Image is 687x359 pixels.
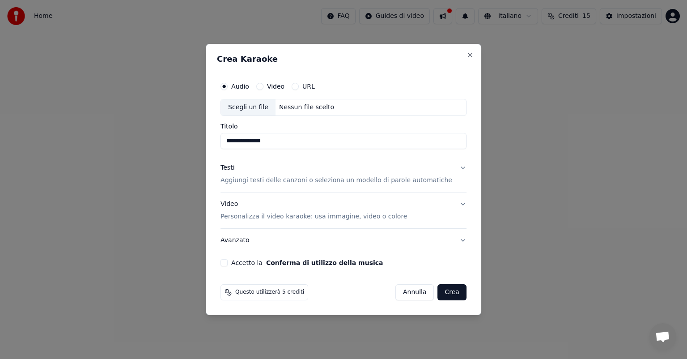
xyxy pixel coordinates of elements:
button: Accetto la [266,260,383,266]
button: TestiAggiungi testi delle canzoni o seleziona un modello di parole automatiche [221,156,466,192]
span: Questo utilizzerà 5 crediti [235,289,304,296]
label: Accetto la [231,260,383,266]
p: Aggiungi testi delle canzoni o seleziona un modello di parole automatiche [221,176,452,185]
label: URL [302,83,315,90]
div: Video [221,200,407,221]
p: Personalizza il video karaoke: usa immagine, video o colore [221,212,407,221]
label: Video [267,83,284,90]
h2: Crea Karaoke [217,55,470,63]
button: Annulla [395,284,434,300]
label: Titolo [221,123,466,129]
button: VideoPersonalizza il video karaoke: usa immagine, video o colore [221,192,466,228]
label: Audio [231,83,249,90]
button: Crea [438,284,466,300]
div: Scegli un file [221,99,276,115]
button: Avanzato [221,229,466,252]
div: Nessun file scelto [276,103,338,112]
div: Testi [221,163,234,172]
